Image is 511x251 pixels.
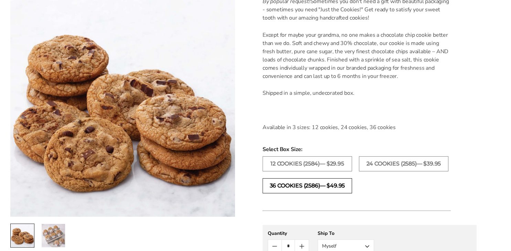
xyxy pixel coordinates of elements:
label: 36 COOKIES (2586)— $49.95 [263,178,352,193]
iframe: Sign Up via Text for Offers [6,225,71,246]
div: Quantity [268,230,309,237]
p: Shipped in a simple, undecorated box. [263,89,451,97]
p: Except for maybe your grandma, no one makes a chocolate chip cookie better than we do. Soft and c... [263,31,451,80]
span: Select Box Size: [263,145,477,153]
img: Just The Cookies - All Chocolate Chip Cookies [11,224,34,247]
img: Just The Cookies - All Chocolate Chip Cookies [42,224,65,247]
a: 1 / 2 [10,224,34,248]
label: 12 COOKIES (2584)— $29.95 [263,156,352,171]
label: 24 COOKIES (2585)— $39.95 [359,156,448,171]
p: Available in 3 sizes: 12 cookies, 24 cookies, 36 cookies [263,123,451,132]
a: 2 / 2 [41,224,65,248]
div: Ship To [318,230,374,237]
